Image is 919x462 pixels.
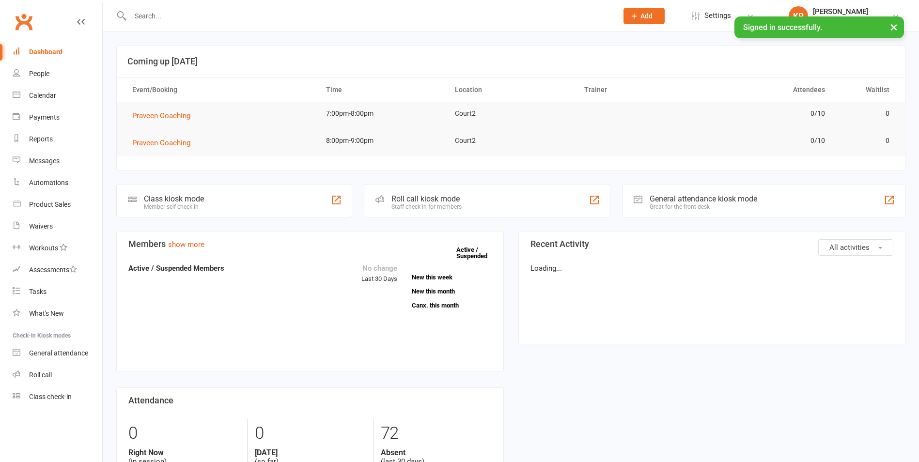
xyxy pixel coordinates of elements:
[391,194,462,203] div: Roll call kiosk mode
[128,264,224,273] strong: Active / Suspended Members
[128,239,492,249] h3: Members
[13,237,102,259] a: Workouts
[29,179,68,186] div: Automations
[704,129,833,152] td: 0/10
[127,57,894,66] h3: Coming up [DATE]
[255,448,366,457] strong: [DATE]
[13,85,102,107] a: Calendar
[317,129,446,152] td: 8:00pm-9:00pm
[743,23,822,32] span: Signed in successfully.
[813,16,878,25] div: [GEOGRAPHIC_DATA]
[13,128,102,150] a: Reports
[132,111,190,120] span: Praveen Coaching
[530,239,894,249] h3: Recent Activity
[29,244,58,252] div: Workouts
[13,107,102,128] a: Payments
[128,396,492,405] h3: Attendance
[446,129,575,152] td: Court2
[412,288,492,294] a: New this month
[13,281,102,303] a: Tasks
[818,239,893,256] button: All activities
[13,386,102,408] a: Class kiosk mode
[576,77,704,102] th: Trainer
[13,303,102,324] a: What's New
[13,63,102,85] a: People
[29,371,52,379] div: Roll call
[29,288,47,295] div: Tasks
[29,70,49,77] div: People
[623,8,665,24] button: Add
[29,266,77,274] div: Assessments
[13,41,102,63] a: Dashboard
[834,129,898,152] td: 0
[29,309,64,317] div: What's New
[13,194,102,216] a: Product Sales
[650,194,757,203] div: General attendance kiosk mode
[29,135,53,143] div: Reports
[381,419,492,448] div: 72
[29,48,62,56] div: Dashboard
[813,7,878,16] div: [PERSON_NAME]
[29,222,53,230] div: Waivers
[446,102,575,125] td: Court2
[13,364,102,386] a: Roll call
[132,137,197,149] button: Praveen Coaching
[704,77,833,102] th: Attendees
[381,448,492,457] strong: Absent
[255,419,366,448] div: 0
[885,16,903,37] button: ×
[144,194,204,203] div: Class kiosk mode
[391,203,462,210] div: Staff check-in for members
[829,243,870,252] span: All activities
[127,9,611,23] input: Search...
[168,240,204,249] a: show more
[704,5,731,27] span: Settings
[361,262,397,284] div: Last 30 Days
[128,448,240,457] strong: Right Now
[29,349,88,357] div: General attendance
[13,216,102,237] a: Waivers
[132,139,190,147] span: Praveen Coaching
[13,342,102,364] a: General attendance kiosk mode
[834,77,898,102] th: Waitlist
[456,239,499,266] a: Active / Suspended
[29,157,60,165] div: Messages
[361,262,397,274] div: No change
[317,77,446,102] th: Time
[13,150,102,172] a: Messages
[789,6,808,26] div: KP
[640,12,653,20] span: Add
[530,262,894,274] p: Loading...
[834,102,898,125] td: 0
[704,102,833,125] td: 0/10
[13,259,102,281] a: Assessments
[29,113,60,121] div: Payments
[29,393,72,400] div: Class check-in
[29,200,71,208] div: Product Sales
[144,203,204,210] div: Member self check-in
[446,77,575,102] th: Location
[29,92,56,99] div: Calendar
[12,10,36,34] a: Clubworx
[317,102,446,125] td: 7:00pm-8:00pm
[124,77,317,102] th: Event/Booking
[13,172,102,194] a: Automations
[132,110,197,122] button: Praveen Coaching
[412,302,492,308] a: Canx. this month
[650,203,757,210] div: Great for the front desk
[412,274,492,280] a: New this week
[128,419,240,448] div: 0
